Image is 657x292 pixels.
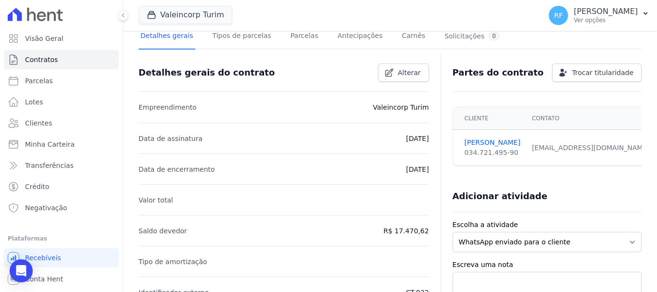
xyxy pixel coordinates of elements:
span: Parcelas [25,76,53,86]
p: Valor total [139,194,173,206]
h3: Partes do contrato [453,67,544,78]
p: Ver opções [574,16,638,24]
div: 0 [488,32,500,41]
span: Transferências [25,161,74,170]
a: Parcelas [4,71,119,90]
a: Alterar [378,63,429,82]
a: Lotes [4,92,119,112]
p: Data de encerramento [139,164,215,175]
span: Crédito [25,182,50,191]
a: Solicitações0 [442,24,502,50]
h3: Adicionar atividade [453,190,547,202]
p: [PERSON_NAME] [574,7,638,16]
th: Cliente [453,107,526,130]
a: Detalhes gerais [139,24,195,50]
span: Contratos [25,55,58,64]
a: Clientes [4,114,119,133]
span: Recebíveis [25,253,61,263]
div: 034.721.495-90 [465,148,520,158]
span: Trocar titularidade [572,68,633,77]
a: [PERSON_NAME] [465,138,520,148]
span: Conta Hent [25,274,63,284]
span: Alterar [398,68,421,77]
span: Lotes [25,97,43,107]
div: Plataformas [8,233,115,244]
button: Valeincorp Turim [139,6,232,24]
p: Valeincorp Turim [373,102,429,113]
p: Empreendimento [139,102,197,113]
a: Carnês [400,24,427,50]
span: Clientes [25,118,52,128]
span: Minha Carteira [25,140,75,149]
p: [DATE] [406,164,429,175]
span: Negativação [25,203,67,213]
a: Minha Carteira [4,135,119,154]
div: Solicitações [444,32,500,41]
span: Visão Geral [25,34,63,43]
p: R$ 17.470,62 [383,225,429,237]
a: Conta Hent [4,269,119,289]
h3: Detalhes gerais do contrato [139,67,275,78]
a: Parcelas [289,24,320,50]
label: Escolha a atividade [453,220,642,230]
p: Saldo devedor [139,225,187,237]
span: RF [554,12,563,19]
label: Escreva uma nota [453,260,642,270]
a: Negativação [4,198,119,217]
div: Open Intercom Messenger [10,259,33,282]
p: [DATE] [406,133,429,144]
a: Visão Geral [4,29,119,48]
button: RF [PERSON_NAME] Ver opções [541,2,657,29]
a: Transferências [4,156,119,175]
a: Trocar titularidade [552,63,642,82]
a: Tipos de parcelas [211,24,273,50]
a: Recebíveis [4,248,119,267]
a: Antecipações [336,24,385,50]
a: Contratos [4,50,119,69]
a: Crédito [4,177,119,196]
p: Tipo de amortização [139,256,207,267]
p: Data de assinatura [139,133,202,144]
